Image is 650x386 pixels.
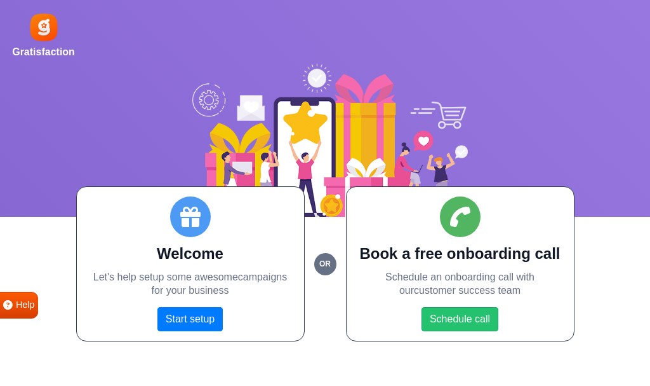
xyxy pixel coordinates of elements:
p: Let's help setup some awesome campaigns for your business [86,271,295,298]
a: Schedule call [421,307,498,331]
small: or [314,253,336,275]
p: Schedule an onboarding call with our customer success team [356,271,564,298]
h2: Book a free onboarding call [356,245,564,263]
img: Social Boost [182,64,468,217]
h2: Welcome [86,245,295,263]
span: Help [16,298,35,312]
a: Start setup [157,307,223,331]
h2: Gratisfaction [12,46,75,58]
img: Gratisfaction [29,12,59,43]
